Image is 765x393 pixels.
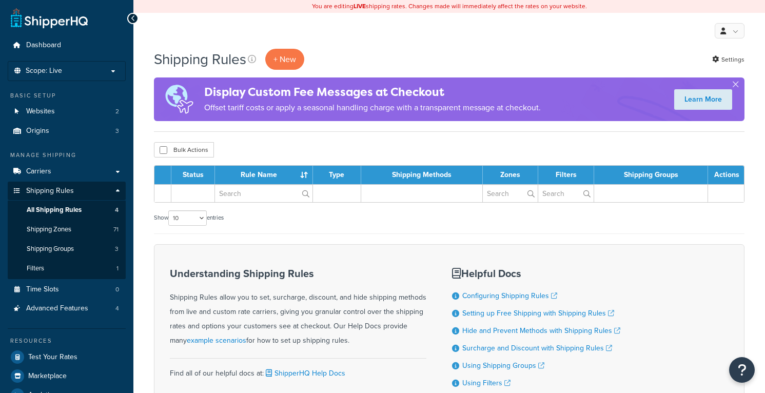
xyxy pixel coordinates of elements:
[115,285,119,294] span: 0
[8,259,126,278] li: Filters
[483,166,538,184] th: Zones
[26,285,59,294] span: Time Slots
[27,206,82,214] span: All Shipping Rules
[462,343,612,353] a: Surcharge and Discount with Shipping Rules
[8,201,126,220] a: All Shipping Rules 4
[462,360,544,371] a: Using Shipping Groups
[170,268,426,279] h3: Understanding Shipping Rules
[8,299,126,318] a: Advanced Features 4
[8,240,126,259] li: Shipping Groups
[187,335,246,346] a: example scenarios
[115,245,119,253] span: 3
[462,290,557,301] a: Configuring Shipping Rules
[26,107,55,116] span: Websites
[115,304,119,313] span: 4
[28,372,67,381] span: Marketplace
[8,102,126,121] li: Websites
[26,167,51,176] span: Carriers
[8,102,126,121] a: Websites 2
[28,353,77,362] span: Test Your Rates
[265,49,304,70] p: + New
[8,280,126,299] li: Time Slots
[8,182,126,201] a: Shipping Rules
[115,107,119,116] span: 2
[8,151,126,160] div: Manage Shipping
[26,41,61,50] span: Dashboard
[8,348,126,366] a: Test Your Rates
[8,91,126,100] div: Basic Setup
[8,337,126,345] div: Resources
[8,280,126,299] a: Time Slots 0
[27,264,44,273] span: Filters
[708,166,744,184] th: Actions
[204,84,541,101] h4: Display Custom Fee Messages at Checkout
[154,77,204,121] img: duties-banner-06bc72dcb5fe05cb3f9472aba00be2ae8eb53ab6f0d8bb03d382ba314ac3c341.png
[215,185,312,202] input: Search
[452,268,620,279] h3: Helpful Docs
[115,206,119,214] span: 4
[8,240,126,259] a: Shipping Groups 3
[8,259,126,278] a: Filters 1
[264,368,345,379] a: ShipperHQ Help Docs
[204,101,541,115] p: Offset tariff costs or apply a seasonal handling charge with a transparent message at checkout.
[483,185,538,202] input: Search
[8,162,126,181] a: Carriers
[170,268,426,348] div: Shipping Rules allow you to set, surcharge, discount, and hide shipping methods from live and cus...
[171,166,215,184] th: Status
[26,67,62,75] span: Scope: Live
[594,166,708,184] th: Shipping Groups
[11,8,88,28] a: ShipperHQ Home
[462,378,511,388] a: Using Filters
[8,220,126,239] a: Shipping Zones 71
[8,122,126,141] li: Origins
[538,166,594,184] th: Filters
[170,358,426,381] div: Find all of our helpful docs at:
[538,185,594,202] input: Search
[26,304,88,313] span: Advanced Features
[313,166,361,184] th: Type
[27,225,71,234] span: Shipping Zones
[674,89,732,110] a: Learn More
[116,264,119,273] span: 1
[712,52,744,67] a: Settings
[8,122,126,141] a: Origins 3
[26,127,49,135] span: Origins
[8,36,126,55] a: Dashboard
[462,325,620,336] a: Hide and Prevent Methods with Shipping Rules
[26,187,74,195] span: Shipping Rules
[113,225,119,234] span: 71
[27,245,74,253] span: Shipping Groups
[154,210,224,226] label: Show entries
[361,166,483,184] th: Shipping Methods
[354,2,366,11] b: LIVE
[8,220,126,239] li: Shipping Zones
[729,357,755,383] button: Open Resource Center
[168,210,207,226] select: Showentries
[8,299,126,318] li: Advanced Features
[8,182,126,279] li: Shipping Rules
[154,49,246,69] h1: Shipping Rules
[215,166,313,184] th: Rule Name
[154,142,214,158] button: Bulk Actions
[462,308,614,319] a: Setting up Free Shipping with Shipping Rules
[8,367,126,385] a: Marketplace
[8,201,126,220] li: All Shipping Rules
[115,127,119,135] span: 3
